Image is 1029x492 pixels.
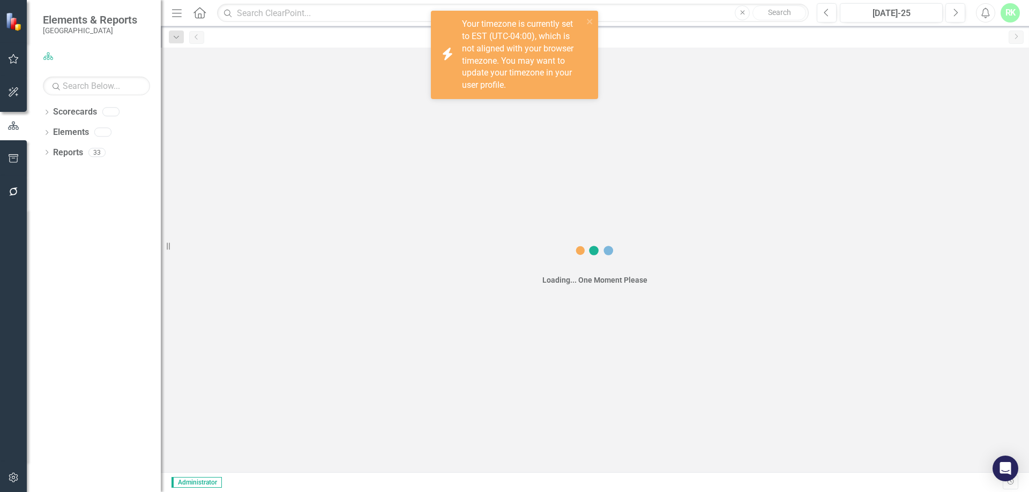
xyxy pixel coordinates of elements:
[53,147,83,159] a: Reports
[43,26,137,35] small: [GEOGRAPHIC_DATA]
[43,77,150,95] input: Search Below...
[462,18,583,92] div: Your timezone is currently set to EST (UTC-04:00), which is not aligned with your browser timezon...
[53,126,89,139] a: Elements
[53,106,97,118] a: Scorecards
[752,5,806,20] button: Search
[5,12,24,31] img: ClearPoint Strategy
[993,456,1018,481] div: Open Intercom Messenger
[171,477,222,488] span: Administrator
[217,4,809,22] input: Search ClearPoint...
[840,3,943,22] button: [DATE]-25
[768,8,791,17] span: Search
[844,7,939,20] div: [DATE]-25
[88,148,106,157] div: 33
[586,15,594,27] button: close
[542,275,647,285] div: Loading... One Moment Please
[43,13,137,26] span: Elements & Reports
[1001,3,1020,22] button: RK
